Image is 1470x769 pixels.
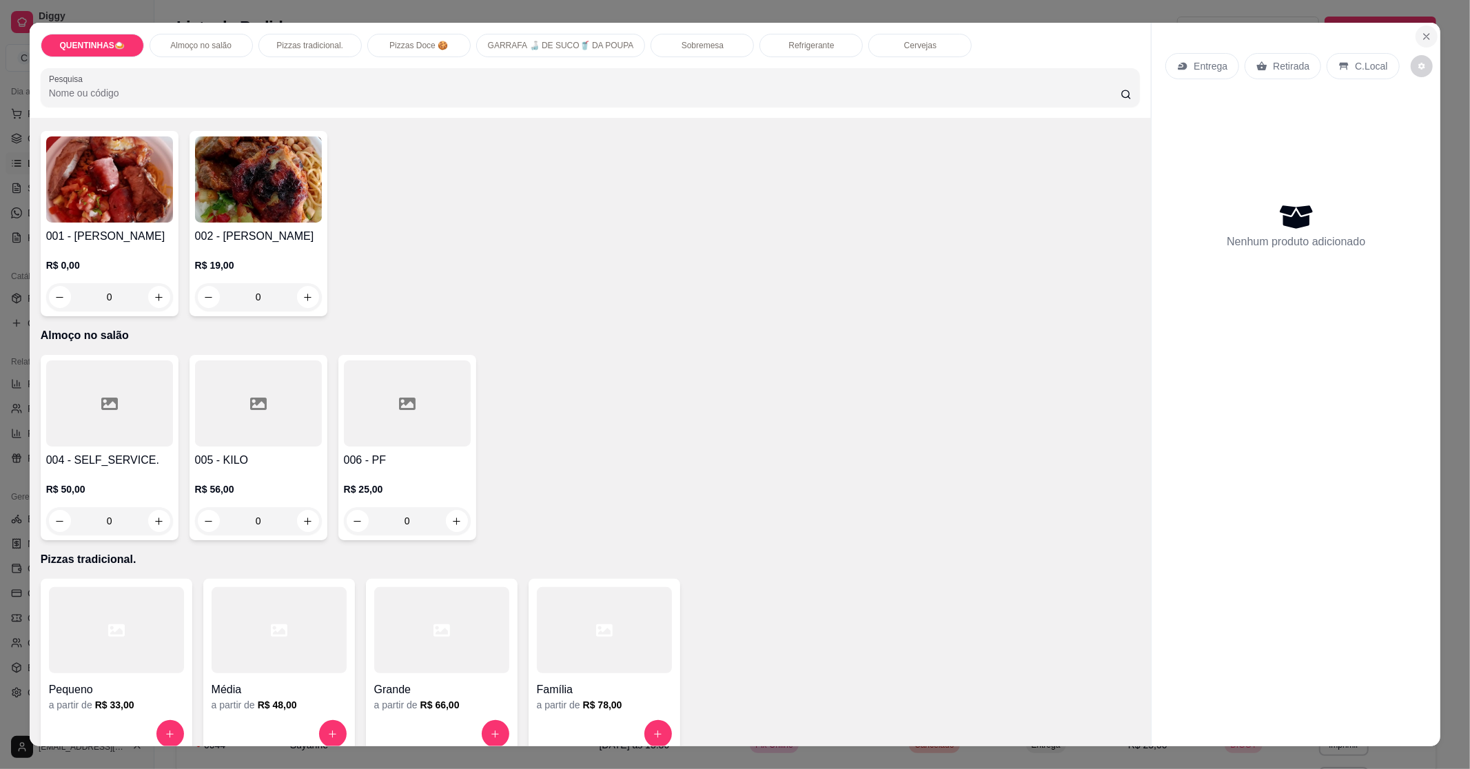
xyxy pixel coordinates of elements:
[59,40,124,51] p: QUENTINHAS🍛
[344,482,471,496] p: R$ 25,00
[46,228,173,245] h4: 001 - [PERSON_NAME]
[41,327,1141,344] p: Almoço no salão
[195,136,322,223] img: product-image
[374,681,509,698] h4: Grande
[195,482,322,496] p: R$ 56,00
[488,40,634,51] p: GARRAFA 🍶 DE SUCO🥤 DA POUPA
[49,698,184,712] div: a partir de
[537,698,672,712] div: a partir de
[682,40,724,51] p: Sobremesa
[46,258,173,272] p: R$ 0,00
[482,720,509,748] button: increase-product-quantity
[374,698,509,712] div: a partir de
[1194,59,1227,73] p: Entrega
[1355,59,1387,73] p: C.Local
[195,228,322,245] h4: 002 - [PERSON_NAME]
[347,510,369,532] button: decrease-product-quantity
[95,698,134,712] h6: R$ 33,00
[319,720,347,748] button: increase-product-quantity
[49,73,88,85] label: Pesquisa
[537,681,672,698] h4: Família
[212,698,347,712] div: a partir de
[212,681,347,698] h4: Média
[446,510,468,532] button: increase-product-quantity
[1227,234,1365,250] p: Nenhum produto adicionado
[644,720,672,748] button: increase-product-quantity
[148,510,170,532] button: increase-product-quantity
[1416,25,1438,48] button: Close
[49,86,1121,100] input: Pesquisa
[46,452,173,469] h4: 004 - SELF_SERVICE.
[583,698,622,712] h6: R$ 78,00
[46,136,173,223] img: product-image
[156,720,184,748] button: increase-product-quantity
[49,510,71,532] button: decrease-product-quantity
[41,551,1141,568] p: Pizzas tradicional.
[276,40,343,51] p: Pizzas tradicional.
[46,482,173,496] p: R$ 50,00
[195,258,322,272] p: R$ 19,00
[198,510,220,532] button: decrease-product-quantity
[170,40,232,51] p: Almoço no salão
[420,698,460,712] h6: R$ 66,00
[1273,59,1309,73] p: Retirada
[195,452,322,469] h4: 005 - KILO
[389,40,448,51] p: Pizzas Doce 🍪
[258,698,297,712] h6: R$ 48,00
[1411,55,1433,77] button: decrease-product-quantity
[788,40,834,51] p: Refrigerante
[344,452,471,469] h4: 006 - PF
[904,40,937,51] p: Cervejas
[49,681,184,698] h4: Pequeno
[297,510,319,532] button: increase-product-quantity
